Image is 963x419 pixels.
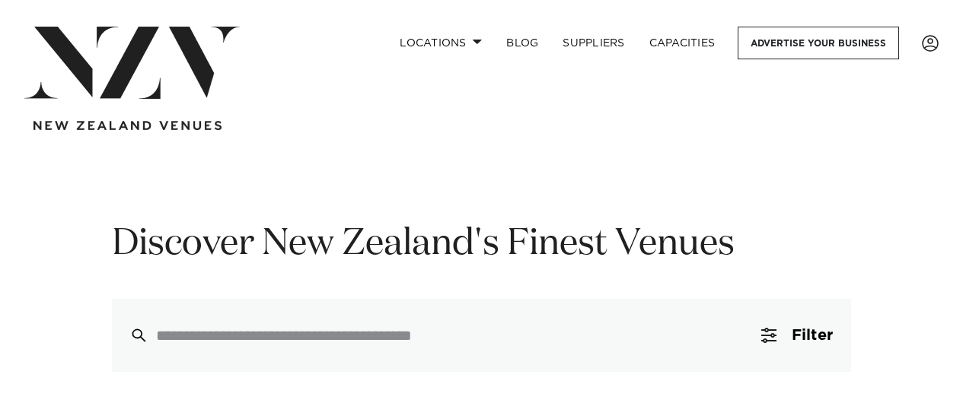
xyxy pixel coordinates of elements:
[112,221,851,268] h1: Discover New Zealand's Finest Venues
[743,299,851,372] button: Filter
[24,27,240,99] img: nzv-logo.png
[33,121,222,131] img: new-zealand-venues-text.png
[550,27,636,59] a: SUPPLIERS
[387,27,494,59] a: Locations
[792,328,833,343] span: Filter
[738,27,899,59] a: Advertise your business
[637,27,728,59] a: Capacities
[494,27,550,59] a: BLOG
